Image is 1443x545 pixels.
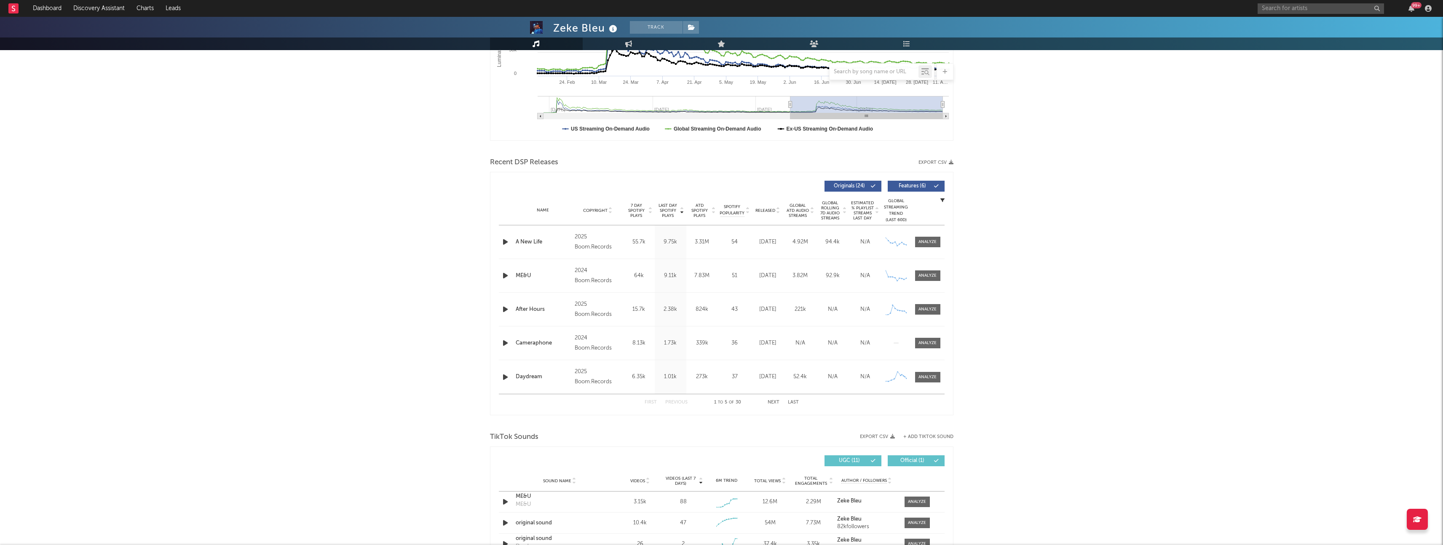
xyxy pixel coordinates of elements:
[645,400,657,405] button: First
[704,398,751,408] div: 1 5 30
[621,498,660,506] div: 3.15k
[516,500,531,509] div: ME&U
[754,305,782,314] div: [DATE]
[720,339,750,347] div: 36
[837,498,896,504] a: Zeke Bleu
[665,400,688,405] button: Previous
[783,80,796,85] text: 2. Jun
[516,373,571,381] a: Daydream
[575,266,621,286] div: 2024 Boom.Records
[516,272,571,280] a: ME&U
[825,181,881,192] button: Originals(24)
[516,492,604,501] a: ME&U
[851,373,879,381] div: N/A
[918,160,953,165] button: Export CSV
[621,519,660,527] div: 10.4k
[755,208,775,213] span: Released
[846,80,861,85] text: 30. Jun
[688,339,716,347] div: 339k
[720,238,750,246] div: 54
[664,476,698,486] span: Videos (last 7 days)
[851,200,874,221] span: Estimated % Playlist Streams Last Day
[851,272,879,280] div: N/A
[688,238,716,246] div: 3.31M
[851,305,879,314] div: N/A
[851,339,879,347] div: N/A
[516,339,571,347] a: Cameraphone
[819,373,847,381] div: N/A
[750,498,790,506] div: 12.6M
[788,400,799,405] button: Last
[906,80,928,85] text: 28. [DATE]
[516,534,604,543] a: original sound
[830,458,869,463] span: UGC ( 11 )
[687,80,701,85] text: 21. Apr
[718,401,723,404] span: to
[754,339,782,347] div: [DATE]
[786,373,814,381] div: 52.4k
[1258,3,1384,14] input: Search for artists
[688,272,716,280] div: 7.83M
[625,339,653,347] div: 8.13k
[895,435,953,439] button: + Add TikTok Sound
[1408,5,1414,12] button: 99+
[720,272,750,280] div: 51
[786,203,809,218] span: Global ATD Audio Streams
[830,184,869,189] span: Originals ( 24 )
[490,158,558,168] span: Recent DSP Releases
[516,207,571,214] div: Name
[837,537,896,543] a: Zeke Bleu
[888,181,945,192] button: Features(6)
[575,367,621,387] div: 2025 Boom.Records
[680,498,687,506] div: 88
[837,524,896,530] div: 82k followers
[657,203,679,218] span: Last Day Spotify Plays
[874,80,896,85] text: 14. [DATE]
[786,305,814,314] div: 221k
[1411,2,1422,8] div: 99 +
[932,80,948,85] text: 11. A…
[720,305,750,314] div: 43
[841,478,887,484] span: Author / Followers
[786,238,814,246] div: 4.92M
[673,126,761,132] text: Global Streaming On-Demand Audio
[825,455,881,466] button: UGC(11)
[819,339,847,347] div: N/A
[893,184,932,189] span: Features ( 6 )
[707,478,746,484] div: 6M Trend
[729,401,734,404] span: of
[625,305,653,314] div: 15.7k
[837,516,862,522] strong: Zeke Bleu
[888,455,945,466] button: Official(1)
[819,200,842,221] span: Global Rolling 7D Audio Streams
[571,126,650,132] text: US Streaming On-Demand Audio
[490,432,538,442] span: TikTok Sounds
[516,519,604,527] a: original sound
[516,238,571,246] div: A New Life
[786,126,873,132] text: Ex-US Streaming On-Demand Audio
[786,339,814,347] div: N/A
[657,339,684,347] div: 1.73k
[754,478,781,484] span: Total Views
[786,272,814,280] div: 3.82M
[575,333,621,353] div: 2024 Boom.Records
[657,272,684,280] div: 9.11k
[630,478,645,484] span: Videos
[688,305,716,314] div: 824k
[575,232,621,252] div: 2025 Boom.Records
[719,80,734,85] text: 5. May
[591,80,607,85] text: 10. Mar
[559,80,575,85] text: 24. Feb
[794,476,828,486] span: Total Engagements
[657,305,684,314] div: 2.38k
[750,80,766,85] text: 19. May
[688,203,711,218] span: ATD Spotify Plays
[860,434,895,439] button: Export CSV
[754,272,782,280] div: [DATE]
[583,208,608,213] span: Copyright
[656,80,669,85] text: 7. Apr
[680,519,686,527] div: 47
